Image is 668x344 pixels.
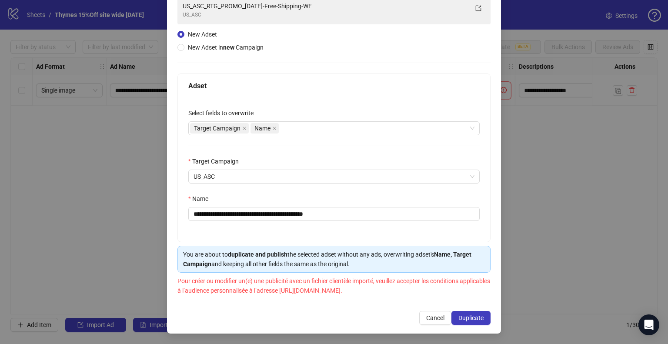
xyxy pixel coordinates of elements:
[228,251,287,258] strong: duplicate and publish
[254,124,271,133] span: Name
[188,108,259,118] label: Select fields to overwrite
[223,44,234,51] strong: new
[183,251,471,267] strong: Name, Target Campaign
[426,314,444,321] span: Cancel
[183,1,468,11] div: US_ASC_RTG_PROMO_[DATE]-Free-Shipping-WE
[272,126,277,130] span: close
[188,207,480,221] input: Name
[451,311,491,325] button: Duplicate
[188,194,214,204] label: Name
[188,157,244,166] label: Target Campaign
[190,123,249,134] span: Target Campaign
[242,126,247,130] span: close
[638,314,659,335] div: Open Intercom Messenger
[188,31,217,38] span: New Adset
[194,124,240,133] span: Target Campaign
[188,44,264,51] span: New Adset in Campaign
[250,123,279,134] span: Name
[183,11,468,19] div: US_ASC
[458,314,484,321] span: Duplicate
[177,277,490,294] span: Pour créer ou modifier un(e) une publicité avec un fichier clientèle importé, veuillez accepter l...
[419,311,451,325] button: Cancel
[475,5,481,11] span: export
[194,170,474,183] span: US_ASC
[183,250,485,269] div: You are about to the selected adset without any ads, overwriting adset's and keeping all other fi...
[188,80,480,91] div: Adset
